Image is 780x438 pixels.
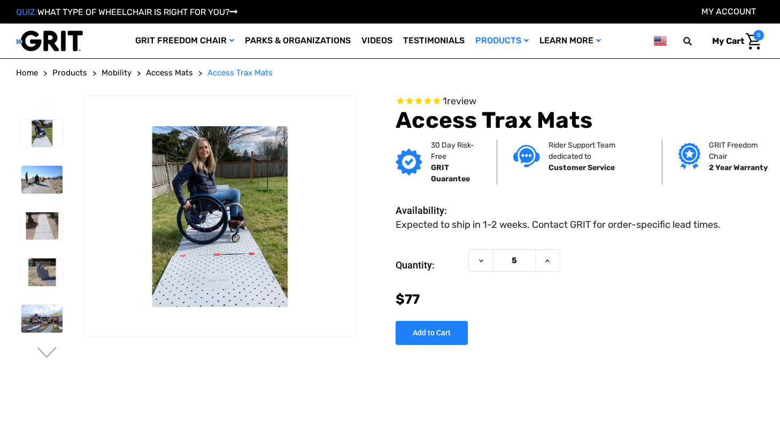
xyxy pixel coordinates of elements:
[704,30,764,52] a: Cart with 0 items
[16,7,237,17] a: QUIZ:WHAT TYPE OF WHEELCHAIR IS RIGHT FOR YOU?
[396,107,764,134] h1: Access Trax Mats
[356,24,398,58] a: Videos
[654,34,667,48] img: us.png
[396,249,463,281] label: Quantity:
[21,258,63,286] img: Access Trax Mats
[207,67,273,79] a: Access Trax Mats
[712,36,744,46] span: My Cart
[146,67,193,79] a: Access Mats
[36,101,58,113] button: Go to slide 6 of 6
[21,305,63,333] img: Access Trax Mats
[678,143,700,170] img: Grit freedom
[396,203,463,218] dt: Availability:
[701,6,756,17] a: Account
[396,321,468,345] input: Add to Cart
[470,24,534,58] a: Products
[207,68,273,78] span: Access Trax Mats
[102,68,132,78] span: Mobility
[16,7,37,17] span: QUIZ:
[16,67,38,79] a: Home
[21,120,63,148] img: Access Trax Mats
[549,140,646,162] p: Rider Support Team dedicated to
[16,30,83,52] img: GRIT All-Terrain Wheelchair and Mobility Equipment
[534,24,606,58] a: Learn More
[240,24,356,58] a: Parks & Organizations
[21,166,63,194] img: Access Trax Mats
[513,145,540,167] img: Customer service
[753,30,764,41] span: 0
[443,95,476,107] span: 1 reviews
[21,212,63,240] img: Access Trax Mats
[102,67,132,79] a: Mobility
[16,67,764,79] nav: Breadcrumb
[16,68,38,78] span: Home
[746,33,761,50] img: Cart
[398,24,470,58] a: Testimonials
[396,149,422,175] img: GRIT Guarantee
[52,67,87,79] a: Products
[396,96,764,107] span: Rated 5.0 out of 5 stars 1 reviews
[36,347,58,360] button: Go to slide 2 of 6
[146,68,193,78] span: Access Mats
[709,140,768,162] p: GRIT Freedom Chair
[52,68,87,78] span: Products
[688,30,704,52] input: Search
[396,218,721,232] dd: Expected to ship in 1-2 weeks. Contact GRIT for order-specific lead times.
[709,163,768,172] strong: 2 Year Warranty
[84,126,355,307] img: Access Trax Mats
[549,163,615,172] strong: Customer Service
[431,163,470,183] strong: GRIT Guarantee
[396,291,420,307] span: $77
[431,140,481,162] p: 30 Day Risk-Free
[130,24,240,58] a: GRIT Freedom Chair
[447,95,476,107] span: review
